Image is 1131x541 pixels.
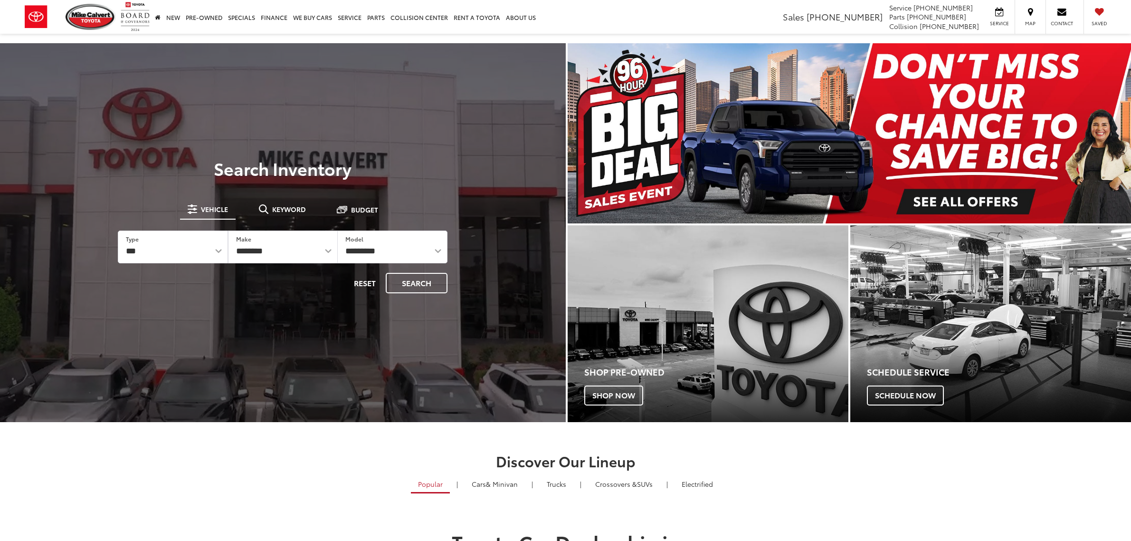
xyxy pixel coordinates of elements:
span: [PHONE_NUMBER] [913,3,973,12]
a: Trucks [540,476,573,492]
div: Toyota [568,225,848,422]
label: Model [345,235,363,243]
span: Parts [889,12,905,21]
button: Reset [346,273,384,293]
h2: Discover Our Lineup [231,453,901,469]
a: Shop Pre-Owned Shop Now [568,225,848,422]
img: Mike Calvert Toyota [66,4,116,30]
span: & Minivan [486,479,518,489]
span: Budget [351,206,378,213]
span: Crossovers & [595,479,637,489]
span: Saved [1089,20,1110,27]
a: Cars [465,476,525,492]
li: | [664,479,670,489]
span: [PHONE_NUMBER] [920,21,979,31]
a: Popular [411,476,450,493]
a: SUVs [588,476,660,492]
a: Electrified [675,476,720,492]
span: Sales [783,10,804,23]
span: [PHONE_NUMBER] [807,10,883,23]
li: | [529,479,535,489]
li: | [454,479,460,489]
h4: Schedule Service [867,367,1131,377]
h3: Search Inventory [40,159,526,178]
div: Toyota [850,225,1131,422]
span: Shop Now [584,386,643,406]
button: Search [386,273,447,293]
span: Schedule Now [867,386,944,406]
h4: Shop Pre-Owned [584,367,848,377]
a: Schedule Service Schedule Now [850,225,1131,422]
span: Vehicle [201,206,228,213]
span: Service [889,3,912,12]
span: [PHONE_NUMBER] [907,12,966,21]
span: Keyword [272,206,306,213]
li: | [578,479,584,489]
span: Service [988,20,1010,27]
label: Type [126,235,139,243]
label: Make [236,235,251,243]
span: Collision [889,21,918,31]
span: Contact [1051,20,1073,27]
span: Map [1020,20,1041,27]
